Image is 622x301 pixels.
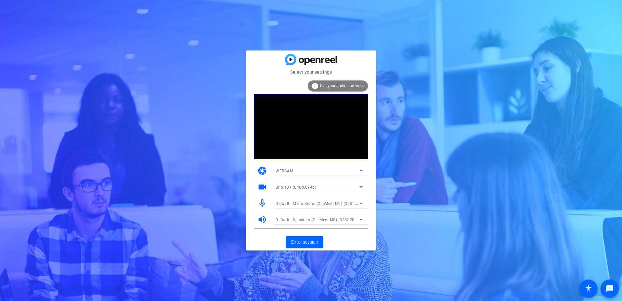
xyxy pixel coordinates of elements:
[585,285,592,293] mat-icon: accessibility
[257,215,267,224] mat-icon: volume_up
[257,182,267,192] mat-icon: videocam
[257,198,267,208] mat-icon: mic_none
[285,54,337,65] img: blue-gradient.svg
[291,239,318,246] span: Enter session
[311,82,319,90] mat-icon: info
[276,201,366,206] span: Default - Microphone (2- eMeet M0) (328f:2005)
[257,166,267,176] mat-icon: camera
[276,185,316,190] span: Brio 101 (046d:094d)
[276,217,361,222] span: Default - Speakers (2- eMeet M0) (328f:2005)
[286,236,323,248] button: Enter session
[319,83,365,88] span: Test your audio and video
[606,285,614,293] mat-icon: message
[246,68,376,76] mat-card-subtitle: Select your settings
[276,169,293,173] span: WEBCAM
